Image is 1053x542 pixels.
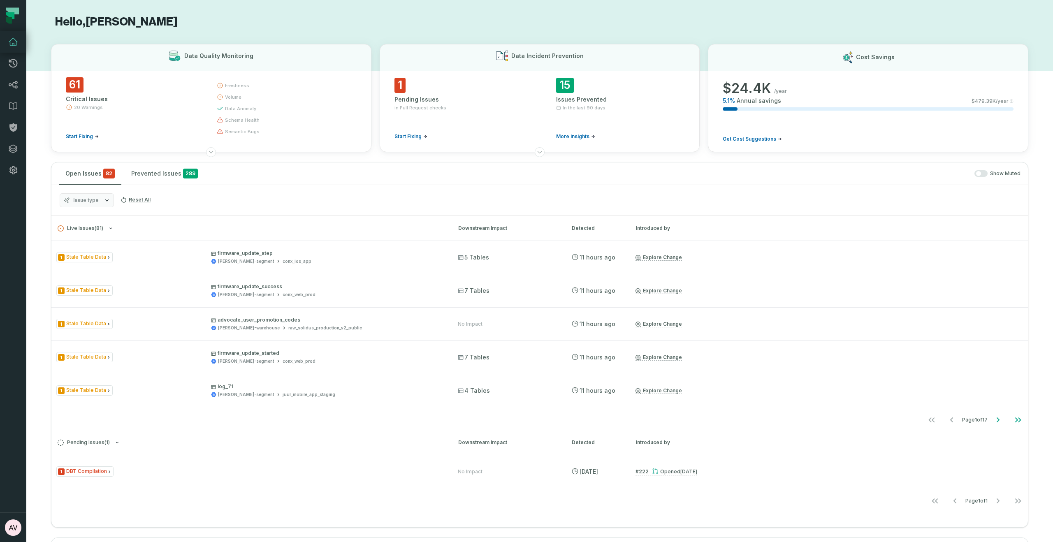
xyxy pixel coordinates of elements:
relative-time: Sep 10, 2025, 11:54 PM EDT [580,320,615,327]
div: Downstream Impact [458,439,557,446]
span: schema health [225,117,260,123]
div: juul-segment [218,391,274,398]
span: Severity [58,354,65,361]
div: Critical Issues [66,95,202,103]
span: semantic bugs [225,128,260,135]
span: 7 Tables [458,353,489,361]
div: Introduced by [636,439,710,446]
span: 4 Tables [458,387,490,395]
button: Go to previous page [945,493,965,509]
div: juul_mobile_app_staging [283,391,335,398]
a: Explore Change [636,254,682,261]
span: freshness [225,82,249,89]
span: Issue Type [56,285,113,296]
nav: pagination [51,412,1028,428]
span: Annual savings [737,97,781,105]
div: No Impact [458,321,482,327]
button: Go to last page [1008,412,1028,428]
div: raw_solidus_production_v2_public [288,325,362,331]
span: 1 [394,78,406,93]
div: juul-segment [218,292,274,298]
button: Reset All [117,193,154,206]
relative-time: Aug 26, 2025, 3:41 PM EDT [680,468,697,475]
relative-time: Sep 10, 2025, 11:54 PM EDT [580,254,615,261]
span: critical issues and errors combined [103,169,115,178]
button: Go to previous page [942,412,962,428]
span: Severity [58,468,65,475]
span: 5 Tables [458,253,489,262]
div: Detected [572,225,621,232]
a: Explore Change [636,321,682,327]
relative-time: Sep 10, 2025, 11:54 PM EDT [580,354,615,361]
p: firmware_update_success [211,283,443,290]
span: 15 [556,78,574,93]
button: Go to next page [988,493,1008,509]
a: Start Fixing [66,133,99,140]
span: Get Cost Suggestions [723,136,776,142]
span: volume [225,94,241,100]
span: 7 Tables [458,287,489,295]
span: Issue Type [56,385,113,396]
span: $ 479.39K /year [972,98,1009,104]
span: Issue Type [56,466,114,477]
span: Start Fixing [394,133,422,140]
button: Pending Issues(1) [58,440,443,446]
span: Live Issues ( 81 ) [58,225,103,232]
relative-time: Sep 10, 2025, 11:54 PM EDT [580,387,615,394]
ul: Page 1 of 1 [925,493,1028,509]
nav: pagination [51,493,1028,509]
div: Detected [572,439,621,446]
button: Data Incident Prevention1Pending Issuesin Pull Request checksStart Fixing15Issues PreventedIn the... [380,44,700,152]
button: Cost Savings$24.4K/year5.1%Annual savings$479.39K/yearGet Cost Suggestions [708,44,1028,152]
h3: Data Quality Monitoring [184,52,253,60]
a: Explore Change [636,287,682,294]
div: Issues Prevented [556,95,685,104]
button: Data Quality Monitoring61Critical Issues20 WarningsStart Fixingfreshnessvolumedata anomalyschema ... [51,44,371,152]
span: Issue Type [56,352,113,362]
span: Start Fixing [66,133,93,140]
span: Severity [58,287,65,294]
div: conx_ios_app [283,258,311,264]
div: No Impact [458,468,482,475]
relative-time: Sep 9, 2025, 6:02 PM EDT [580,468,598,475]
button: Prevented Issues [125,162,204,185]
button: Go to first page [925,493,945,509]
span: Issue type [73,197,99,204]
a: Explore Change [636,387,682,394]
span: /year [774,88,787,95]
div: juul-segment [218,358,274,364]
span: Severity [58,321,65,327]
span: data anomaly [225,105,256,112]
div: Show Muted [208,170,1021,177]
button: Open Issues [59,162,121,185]
span: Severity [58,254,65,261]
div: juul-segment [218,258,274,264]
div: Opened [652,468,697,475]
div: Live Issues(81) [51,241,1028,430]
relative-time: Sep 10, 2025, 11:54 PM EDT [580,287,615,294]
span: More insights [556,133,589,140]
span: in Pull Request checks [394,104,446,111]
span: 61 [66,77,83,93]
span: In the last 90 days [563,104,605,111]
a: Start Fixing [394,133,427,140]
p: log_71 [211,383,443,390]
span: 5.1 % [723,97,735,105]
div: conx_web_prod [283,358,315,364]
h1: Hello, [PERSON_NAME] [51,15,1028,29]
ul: Page 1 of 17 [922,412,1028,428]
a: #222Opened[DATE] 3:41:53 PM [636,468,697,475]
button: Go to first page [922,412,942,428]
a: More insights [556,133,595,140]
p: firmware_update_started [211,350,443,357]
p: advocate_user_promotion_codes [211,317,443,323]
a: Get Cost Suggestions [723,136,782,142]
div: Pending Issues(1) [51,455,1028,511]
div: conx_web_prod [283,292,315,298]
button: Issue type [60,193,114,207]
span: Severity [58,387,65,394]
img: avatar of Abhiraj Vinnakota [5,519,21,536]
div: juul-warehouse [218,325,280,331]
div: Downstream Impact [458,225,557,232]
p: firmware_update_step [211,250,443,257]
